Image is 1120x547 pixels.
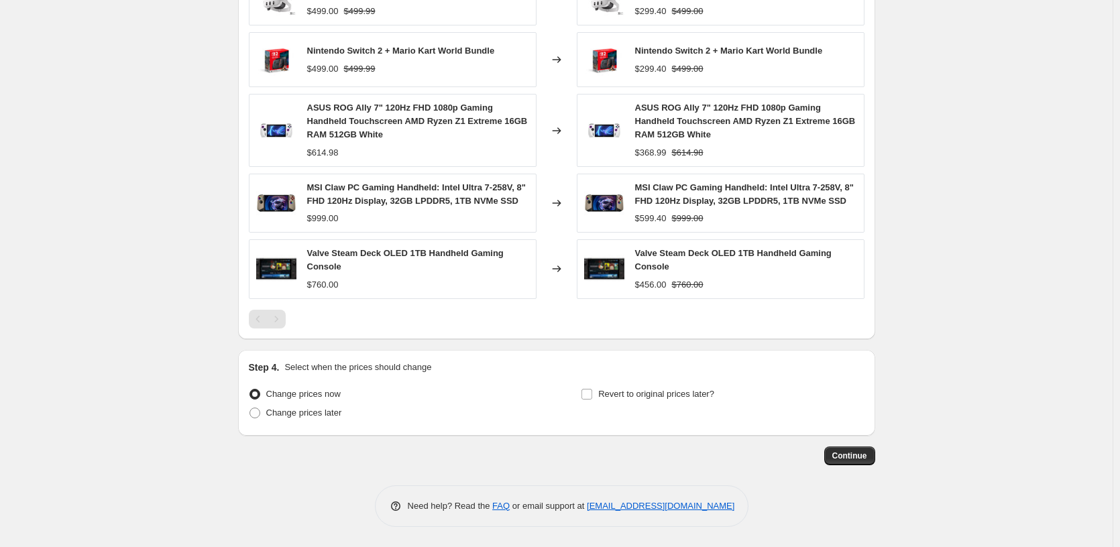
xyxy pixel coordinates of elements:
div: $499.00 [307,5,339,18]
span: Need help? Read the [408,501,493,511]
span: MSI Claw PC Gaming Handheld: Intel Ultra 7-258V, 8" FHD 120Hz Display, 32GB LPDDR5, 1TB NVMe SSD [635,182,854,206]
img: 81Zy9oz_JtL_80x.jpg [256,183,296,223]
strike: $760.00 [672,278,704,292]
span: ASUS ROG Ally 7" 120Hz FHD 1080p Gaming Handheld Touchscreen AMD Ryzen Z1 Extreme 16GB RAM 512GB ... [307,103,528,139]
span: MSI Claw PC Gaming Handheld: Intel Ultra 7-258V, 8" FHD 120Hz Display, 32GB LPDDR5, 1TB NVMe SSD [307,182,526,206]
strike: $499.99 [344,5,376,18]
div: $299.40 [635,5,667,18]
strike: $499.99 [344,62,376,76]
img: 71MUfCIyAWL_80x.jpg [584,111,624,151]
img: 715AHrLja3L_80x.jpg [584,40,624,80]
img: 715AHrLja3L_80x.jpg [256,40,296,80]
div: $599.40 [635,212,667,225]
div: $614.98 [307,146,339,160]
img: 61h40uSFfAL_80x.jpg [584,249,624,289]
img: 71MUfCIyAWL_80x.jpg [256,111,296,151]
span: ASUS ROG Ally 7" 120Hz FHD 1080p Gaming Handheld Touchscreen AMD Ryzen Z1 Extreme 16GB RAM 512GB ... [635,103,856,139]
h2: Step 4. [249,361,280,374]
div: $999.00 [307,212,339,225]
img: 81Zy9oz_JtL_80x.jpg [584,183,624,223]
span: Valve Steam Deck OLED 1TB Handheld Gaming Console [307,248,504,271]
strike: $999.00 [672,212,704,225]
img: 61h40uSFfAL_80x.jpg [256,249,296,289]
div: $499.00 [307,62,339,76]
span: Nintendo Switch 2 + Mario Kart World Bundle [307,46,495,56]
span: Continue [832,450,867,461]
span: Nintendo Switch 2 + Mario Kart World Bundle [635,46,823,56]
span: Change prices later [266,408,342,418]
p: Select when the prices should change [284,361,431,374]
div: $368.99 [635,146,667,160]
strike: $499.00 [672,5,704,18]
div: $760.00 [307,278,339,292]
div: $456.00 [635,278,667,292]
span: Change prices now [266,389,341,399]
span: Revert to original prices later? [598,389,714,399]
strike: $614.98 [672,146,704,160]
strike: $499.00 [672,62,704,76]
a: FAQ [492,501,510,511]
span: Valve Steam Deck OLED 1TB Handheld Gaming Console [635,248,832,271]
button: Continue [824,446,875,465]
span: or email support at [510,501,587,511]
a: [EMAIL_ADDRESS][DOMAIN_NAME] [587,501,734,511]
nav: Pagination [249,310,286,328]
div: $299.40 [635,62,667,76]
